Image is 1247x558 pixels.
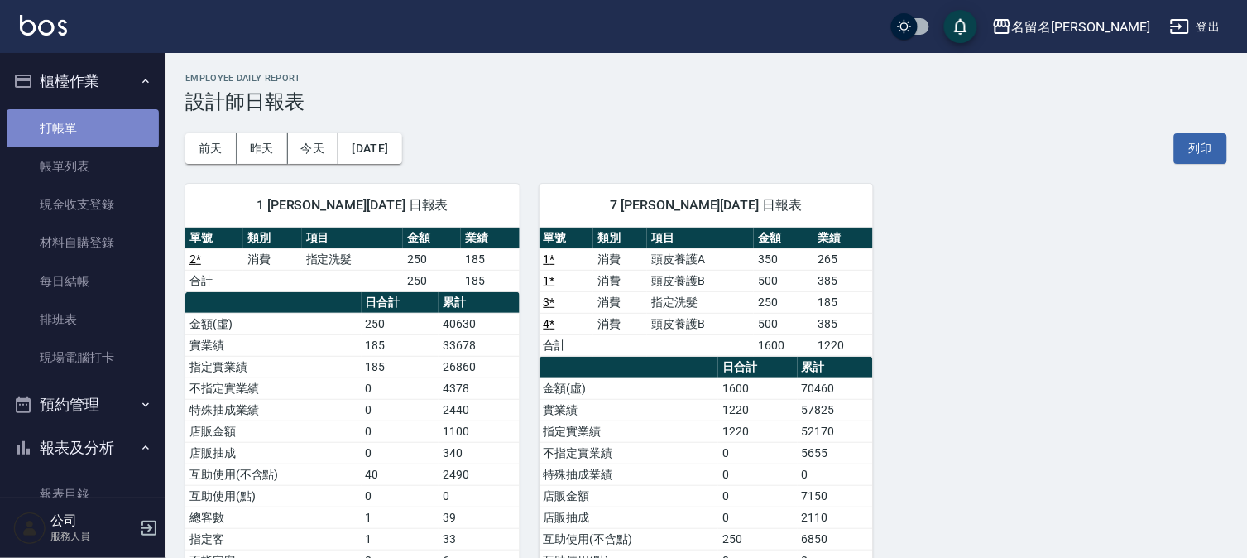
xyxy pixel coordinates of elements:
[185,90,1227,113] h3: 設計師日報表
[798,421,874,442] td: 52170
[593,291,647,313] td: 消費
[185,228,243,249] th: 單號
[20,15,67,36] img: Logo
[754,334,813,356] td: 1600
[205,197,500,214] span: 1 [PERSON_NAME][DATE] 日報表
[237,133,288,164] button: 昨天
[718,528,798,550] td: 250
[185,270,243,291] td: 合計
[798,507,874,528] td: 2110
[559,197,854,214] span: 7 [PERSON_NAME][DATE] 日報表
[362,356,439,378] td: 185
[439,378,519,399] td: 4378
[362,399,439,421] td: 0
[813,291,873,313] td: 185
[7,262,159,301] a: 每日結帳
[362,292,439,314] th: 日合計
[185,464,362,485] td: 互助使用(不含點)
[798,378,874,399] td: 70460
[798,399,874,421] td: 57825
[7,60,159,103] button: 櫃檯作業
[185,507,362,528] td: 總客數
[362,313,439,334] td: 250
[439,442,519,464] td: 340
[185,399,362,421] td: 特殊抽成業績
[540,228,593,249] th: 單號
[7,224,159,262] a: 材料自購登錄
[439,421,519,442] td: 1100
[50,529,135,544] p: 服務人員
[540,528,719,550] td: 互助使用(不含點)
[7,147,159,185] a: 帳單列表
[439,334,519,356] td: 33678
[718,485,798,507] td: 0
[338,133,401,164] button: [DATE]
[813,270,873,291] td: 385
[185,133,237,164] button: 前天
[540,399,719,421] td: 實業績
[362,421,439,442] td: 0
[362,528,439,550] td: 1
[647,228,754,249] th: 項目
[439,528,519,550] td: 33
[813,248,873,270] td: 265
[718,357,798,378] th: 日合計
[7,301,159,339] a: 排班表
[647,270,754,291] td: 頭皮養護B
[439,485,519,507] td: 0
[540,442,719,464] td: 不指定實業績
[243,248,301,270] td: 消費
[461,248,519,270] td: 185
[540,334,593,356] td: 合計
[439,292,519,314] th: 累計
[540,421,719,442] td: 指定實業績
[718,507,798,528] td: 0
[439,507,519,528] td: 39
[461,228,519,249] th: 業績
[185,485,362,507] td: 互助使用(點)
[944,10,977,43] button: save
[593,313,647,334] td: 消費
[439,464,519,485] td: 2490
[362,334,439,356] td: 185
[540,378,719,399] td: 金額(虛)
[813,228,873,249] th: 業績
[540,507,719,528] td: 店販抽成
[593,270,647,291] td: 消費
[718,442,798,464] td: 0
[647,291,754,313] td: 指定洗髮
[362,442,439,464] td: 0
[718,464,798,485] td: 0
[461,270,519,291] td: 185
[754,313,813,334] td: 500
[362,485,439,507] td: 0
[7,426,159,469] button: 報表及分析
[185,378,362,399] td: 不指定實業績
[754,291,813,313] td: 250
[813,334,873,356] td: 1220
[7,185,159,224] a: 現金收支登錄
[185,528,362,550] td: 指定客
[185,421,362,442] td: 店販金額
[813,313,873,334] td: 385
[403,270,461,291] td: 250
[798,528,874,550] td: 6850
[1174,133,1227,164] button: 列印
[798,485,874,507] td: 7150
[439,313,519,334] td: 40630
[185,73,1227,84] h2: Employee Daily Report
[754,228,813,249] th: 金額
[798,442,874,464] td: 5655
[593,228,647,249] th: 類別
[540,228,874,357] table: a dense table
[718,399,798,421] td: 1220
[593,248,647,270] td: 消費
[362,507,439,528] td: 1
[1012,17,1150,37] div: 名留名[PERSON_NAME]
[647,313,754,334] td: 頭皮養護B
[7,109,159,147] a: 打帳單
[540,464,719,485] td: 特殊抽成業績
[647,248,754,270] td: 頭皮養護A
[7,383,159,426] button: 預約管理
[986,10,1157,44] button: 名留名[PERSON_NAME]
